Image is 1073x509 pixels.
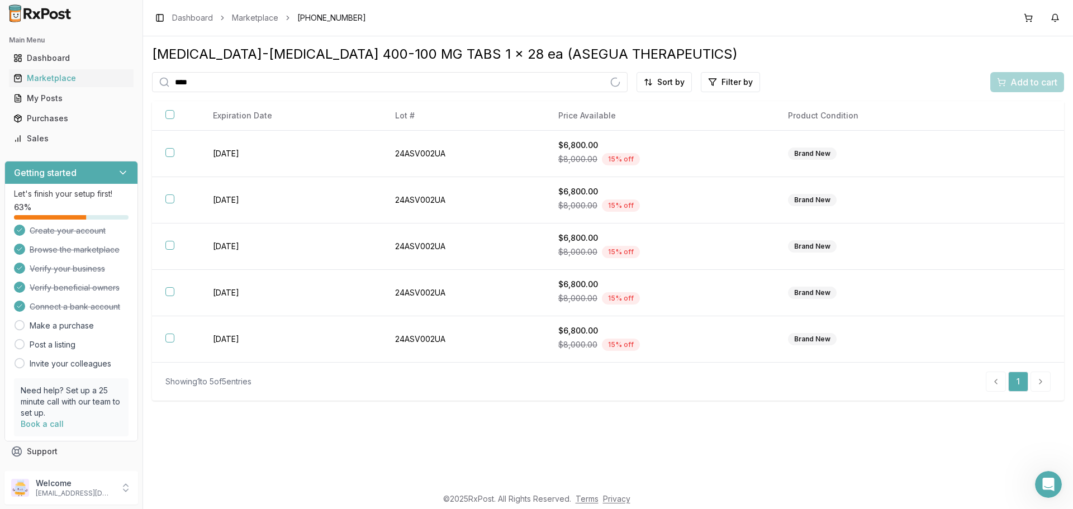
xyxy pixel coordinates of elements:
[21,419,64,429] a: Book a call
[602,199,640,212] div: 15 % off
[545,101,775,131] th: Price Available
[4,441,138,462] button: Support
[14,188,129,199] p: Let's finish your setup first!
[788,194,837,206] div: Brand New
[637,72,692,92] button: Sort by
[721,77,753,88] span: Filter by
[382,177,545,223] td: 24ASV002UA
[558,325,761,336] div: $6,800.00
[200,270,382,316] td: [DATE]
[788,148,837,160] div: Brand New
[382,223,545,270] td: 24ASV002UA
[382,131,545,177] td: 24ASV002UA
[788,287,837,299] div: Brand New
[4,89,138,107] button: My Posts
[30,358,111,369] a: Invite your colleagues
[13,93,129,104] div: My Posts
[172,12,213,23] a: Dashboard
[200,316,382,363] td: [DATE]
[576,494,599,503] a: Terms
[36,478,113,489] p: Welcome
[558,293,597,304] span: $8,000.00
[602,339,640,351] div: 15 % off
[13,73,129,84] div: Marketplace
[4,110,138,127] button: Purchases
[13,53,129,64] div: Dashboard
[603,494,630,503] a: Privacy
[9,108,134,129] a: Purchases
[701,72,760,92] button: Filter by
[30,263,105,274] span: Verify your business
[232,12,278,23] a: Marketplace
[4,49,138,67] button: Dashboard
[30,282,120,293] span: Verify beneficial owners
[382,270,545,316] td: 24ASV002UA
[1008,372,1028,392] a: 1
[558,339,597,350] span: $8,000.00
[9,88,134,108] a: My Posts
[1035,471,1062,498] iframe: Intercom live chat
[14,166,77,179] h3: Getting started
[30,339,75,350] a: Post a listing
[200,101,382,131] th: Expiration Date
[30,301,120,312] span: Connect a bank account
[13,113,129,124] div: Purchases
[558,154,597,165] span: $8,000.00
[4,4,76,22] img: RxPost Logo
[4,462,138,482] button: Feedback
[30,225,106,236] span: Create your account
[21,385,122,418] p: Need help? Set up a 25 minute call with our team to set up.
[558,232,761,244] div: $6,800.00
[558,186,761,197] div: $6,800.00
[200,223,382,270] td: [DATE]
[9,36,134,45] h2: Main Menu
[788,333,837,345] div: Brand New
[200,177,382,223] td: [DATE]
[4,130,138,148] button: Sales
[297,12,366,23] span: [PHONE_NUMBER]
[14,202,31,213] span: 63 %
[382,101,545,131] th: Lot #
[200,131,382,177] td: [DATE]
[36,489,113,498] p: [EMAIL_ADDRESS][DOMAIN_NAME]
[558,279,761,290] div: $6,800.00
[9,48,134,68] a: Dashboard
[558,200,597,211] span: $8,000.00
[602,153,640,165] div: 15 % off
[11,479,29,497] img: User avatar
[788,240,837,253] div: Brand New
[775,101,980,131] th: Product Condition
[602,292,640,305] div: 15 % off
[165,376,251,387] div: Showing 1 to 5 of 5 entries
[382,316,545,363] td: 24ASV002UA
[558,246,597,258] span: $8,000.00
[30,244,120,255] span: Browse the marketplace
[4,69,138,87] button: Marketplace
[657,77,685,88] span: Sort by
[9,68,134,88] a: Marketplace
[152,45,1064,63] div: [MEDICAL_DATA]-[MEDICAL_DATA] 400-100 MG TABS 1 x 28 ea (ASEGUA THERAPEUTICS)
[172,12,366,23] nav: breadcrumb
[27,466,65,477] span: Feedback
[13,133,129,144] div: Sales
[30,320,94,331] a: Make a purchase
[986,372,1051,392] nav: pagination
[9,129,134,149] a: Sales
[558,140,761,151] div: $6,800.00
[602,246,640,258] div: 15 % off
